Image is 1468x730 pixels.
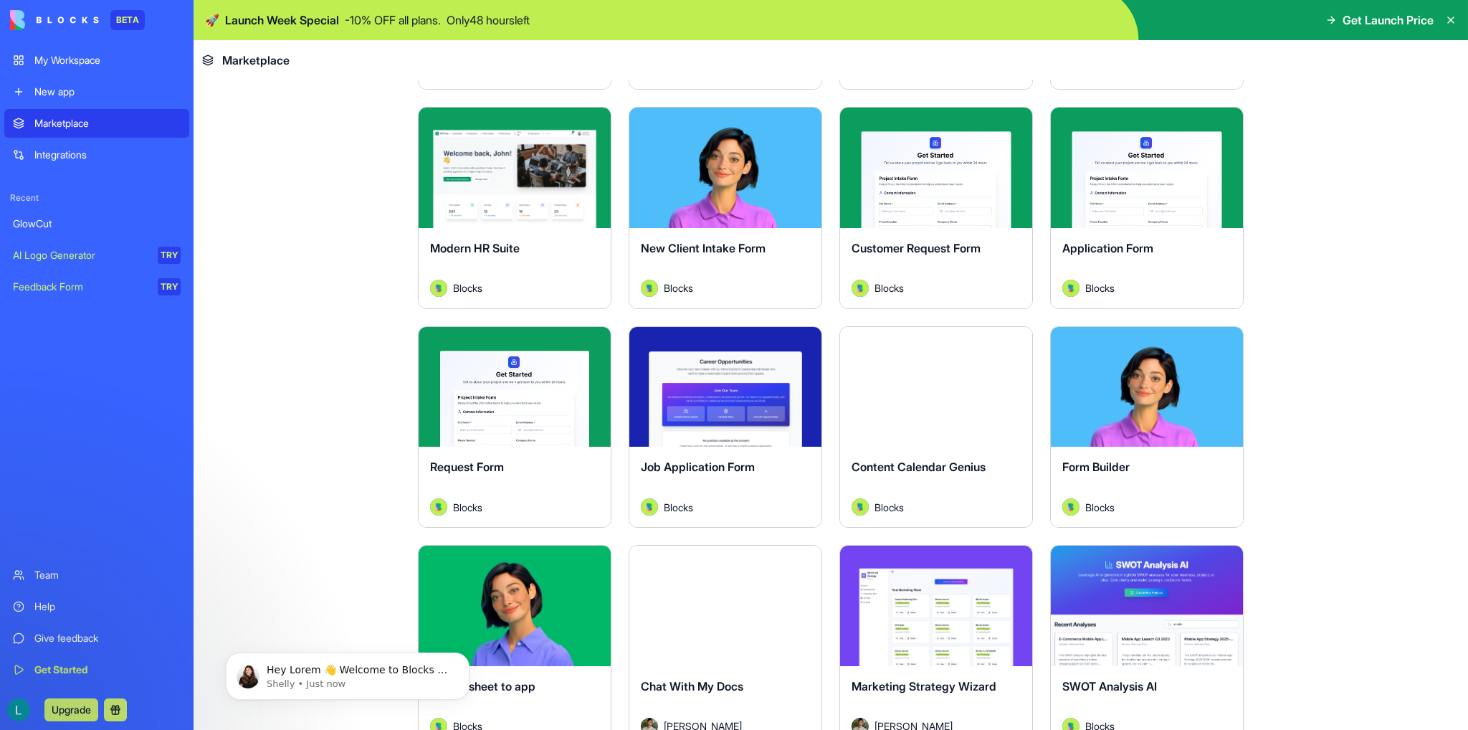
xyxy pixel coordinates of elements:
[641,460,755,474] span: Job Application Form
[222,52,290,69] span: Marketplace
[1085,280,1115,295] span: Blocks
[4,272,189,301] a: Feedback FormTRY
[1343,11,1434,29] span: Get Launch Price
[34,631,181,645] div: Give feedback
[4,561,189,589] a: Team
[418,326,611,528] a: Request FormAvatarBlocks
[874,280,904,295] span: Blocks
[664,280,693,295] span: Blocks
[430,241,520,255] span: Modern HR Suite
[641,241,766,255] span: New Client Intake Form
[10,10,99,30] img: logo
[13,248,148,262] div: AI Logo Generator
[4,192,189,204] span: Recent
[852,679,996,693] span: Marketing Strategy Wizard
[4,592,189,621] a: Help
[4,624,189,653] a: Give feedback
[839,326,1033,528] a: Content Calendar GeniusAvatarBlocks
[205,11,219,29] span: 🚀
[453,500,482,515] span: Blocks
[34,663,181,677] div: Get Started
[44,698,98,721] button: Upgrade
[4,209,189,238] a: GlowCut
[447,11,530,29] p: Only 48 hours left
[418,107,611,309] a: Modern HR SuiteAvatarBlocks
[345,11,441,29] p: - 10 % OFF all plans.
[4,77,189,106] a: New app
[34,85,181,99] div: New app
[430,460,504,474] span: Request Form
[110,10,145,30] div: BETA
[1062,679,1157,693] span: SWOT Analysis AI
[10,10,145,30] a: BETA
[1062,498,1079,516] img: Avatar
[4,655,189,684] a: Get Started
[1050,326,1244,528] a: Form BuilderAvatarBlocks
[34,568,181,582] div: Team
[629,326,822,528] a: Job Application FormAvatarBlocks
[1050,107,1244,309] a: Application FormAvatarBlocks
[852,280,869,297] img: Avatar
[13,280,148,294] div: Feedback Form
[1062,460,1130,474] span: Form Builder
[13,217,181,231] div: GlowCut
[158,247,181,264] div: TRY
[34,53,181,67] div: My Workspace
[34,116,181,131] div: Marketplace
[1062,241,1153,255] span: Application Form
[4,241,189,270] a: AI Logo GeneratorTRY
[4,141,189,169] a: Integrations
[641,280,658,297] img: Avatar
[4,46,189,75] a: My Workspace
[4,109,189,138] a: Marketplace
[34,599,181,614] div: Help
[839,107,1033,309] a: Customer Request FormAvatarBlocks
[225,11,339,29] span: Launch Week Special
[852,498,869,516] img: Avatar
[629,107,822,309] a: New Client Intake FormAvatarBlocks
[430,498,447,516] img: Avatar
[852,241,981,255] span: Customer Request Form
[641,679,743,693] span: Chat With My Docs
[664,500,693,515] span: Blocks
[34,148,181,162] div: Integrations
[1085,500,1115,515] span: Blocks
[874,500,904,515] span: Blocks
[430,280,447,297] img: Avatar
[641,498,658,516] img: Avatar
[1062,280,1079,297] img: Avatar
[7,698,30,721] img: ACg8ocKzruNmHZhp-s8fU1ma4TsR-qf0RaDGJiACWOWag_BfC5-xCg=s96-c
[158,278,181,295] div: TRY
[453,280,482,295] span: Blocks
[204,622,491,723] iframe: Intercom notifications message
[44,702,98,716] a: Upgrade
[852,460,986,474] span: Content Calendar Genius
